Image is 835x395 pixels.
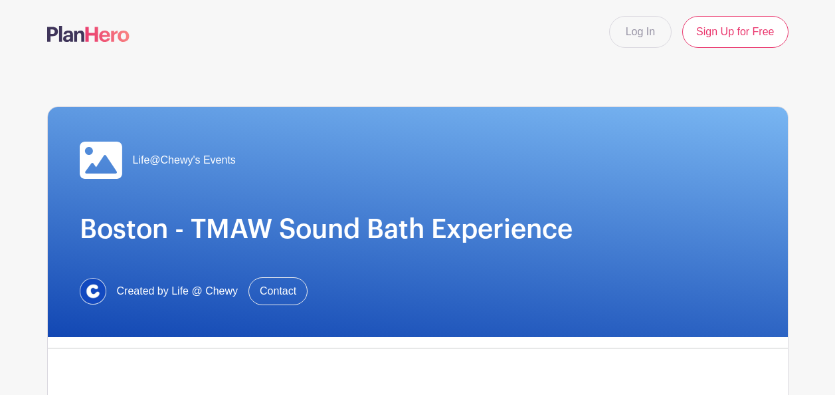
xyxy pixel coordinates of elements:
[682,16,788,48] a: Sign Up for Free
[609,16,672,48] a: Log In
[117,283,238,299] span: Created by Life @ Chewy
[133,152,236,168] span: Life@Chewy's Events
[47,26,130,42] img: logo-507f7623f17ff9eddc593b1ce0a138ce2505c220e1c5a4e2b4648c50719b7d32.svg
[80,213,756,245] h1: Boston - TMAW Sound Bath Experience
[248,277,308,305] a: Contact
[80,278,106,305] img: 1629734264472.jfif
